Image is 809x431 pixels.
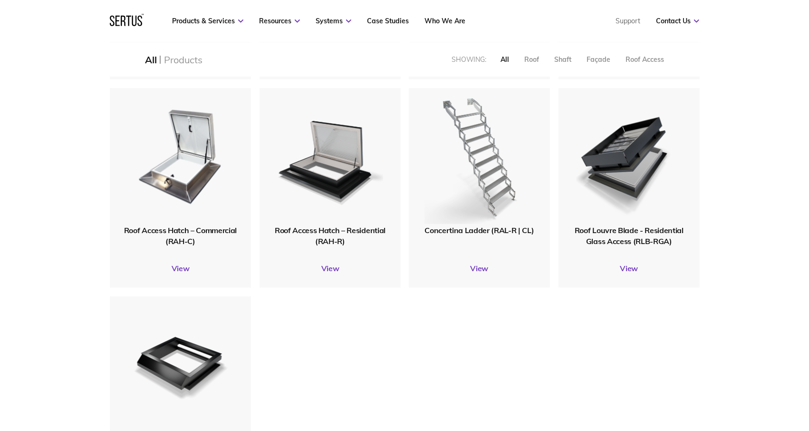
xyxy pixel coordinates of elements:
[616,17,640,25] a: Support
[638,321,809,431] iframe: Chat Widget
[524,55,539,64] div: Roof
[164,54,202,66] div: Products
[110,264,251,273] a: View
[124,225,237,245] span: Roof Access Hatch – Commercial (RAH-C)
[259,17,300,25] a: Resources
[575,225,684,245] span: Roof Louvre Blade - Residential Glass Access (RLB-RGA)
[145,54,156,66] div: All
[172,17,243,25] a: Products & Services
[275,225,385,245] span: Roof Access Hatch – Residential (RAH-R)
[260,264,401,273] a: View
[559,264,700,273] a: View
[554,55,571,64] div: Shaft
[626,55,664,64] div: Roof Access
[367,17,409,25] a: Case Studies
[587,55,610,64] div: Façade
[424,225,534,235] span: Concertina Ladder (RAL-R | CL)
[501,55,509,64] div: All
[656,17,699,25] a: Contact Us
[452,55,486,64] div: Showing:
[316,17,351,25] a: Systems
[409,264,550,273] a: View
[424,17,465,25] a: Who We Are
